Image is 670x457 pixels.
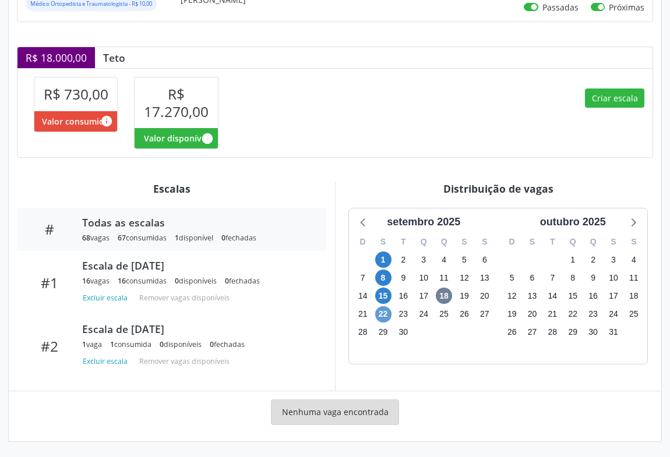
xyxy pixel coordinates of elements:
span: quarta-feira, 17 de setembro de 2025 [415,288,432,304]
div: #2 [25,338,74,355]
span: 16 [82,276,90,286]
div: disponíveis [175,276,217,286]
span: quinta-feira, 16 de outubro de 2025 [585,288,601,304]
span: quinta-feira, 9 de outubro de 2025 [585,270,601,286]
span: quarta-feira, 8 de outubro de 2025 [565,270,581,286]
div: fechadas [210,339,245,349]
button: Criar escala [585,88,644,108]
span: domingo, 19 de outubro de 2025 [504,306,520,323]
div: consumidas [118,233,167,243]
span: domingo, 14 de setembro de 2025 [355,288,371,304]
span: domingo, 12 de outubro de 2025 [504,288,520,304]
div: setembro 2025 [382,214,465,230]
span: segunda-feira, 27 de outubro de 2025 [524,324,541,341]
div: S [522,233,542,251]
span: domingo, 26 de outubro de 2025 [504,324,520,341]
span: domingo, 21 de setembro de 2025 [355,306,371,323]
div: S [623,233,644,251]
span: sábado, 18 de outubro de 2025 [626,288,642,304]
div: Nenhuma vaga encontrada [271,399,399,425]
span: quarta-feira, 1 de outubro de 2025 [565,251,581,268]
span: domingo, 5 de outubro de 2025 [504,270,520,286]
div: Q [434,233,454,251]
span: quinta-feira, 30 de outubro de 2025 [585,324,601,341]
span: sexta-feira, 31 de outubro de 2025 [605,324,622,341]
span: segunda-feira, 8 de setembro de 2025 [375,270,392,286]
span: domingo, 28 de setembro de 2025 [355,324,371,341]
span: quinta-feira, 18 de setembro de 2025 [436,288,452,304]
span: domingo, 7 de setembro de 2025 [355,270,371,286]
div: Escala de [DATE] [82,323,311,335]
span: sexta-feira, 24 de outubro de 2025 [605,306,622,323]
span: terça-feira, 14 de outubro de 2025 [544,288,560,304]
div: vaga [82,339,102,349]
div: Q [563,233,583,251]
div: D [502,233,522,251]
span: quarta-feira, 15 de outubro de 2025 [565,288,581,304]
span: quinta-feira, 11 de setembro de 2025 [436,270,452,286]
div: consumidas [118,276,167,286]
span: Valor disponível [144,132,209,144]
div: disponível [175,233,213,243]
div: D [352,233,373,251]
i: Valor disponível para agendamentos feitos para este serviço [201,132,214,145]
span: terça-feira, 2 de setembro de 2025 [395,251,411,268]
span: sexta-feira, 3 de outubro de 2025 [605,251,622,268]
span: sábado, 6 de setembro de 2025 [477,251,493,268]
span: 68 [82,233,90,243]
span: 1 [110,339,114,349]
i: Valor consumido por agendamentos feitos para este serviço [100,115,113,127]
span: segunda-feira, 22 de setembro de 2025 [375,306,392,323]
span: terça-feira, 21 de outubro de 2025 [544,306,560,323]
span: quarta-feira, 22 de outubro de 2025 [565,306,581,323]
span: segunda-feira, 29 de setembro de 2025 [375,324,392,341]
span: quarta-feira, 29 de outubro de 2025 [565,324,581,341]
span: sexta-feira, 19 de setembro de 2025 [456,288,472,304]
span: segunda-feira, 13 de outubro de 2025 [524,288,541,304]
div: consumida [110,339,151,349]
span: terça-feira, 23 de setembro de 2025 [395,306,411,323]
span: 0 [210,339,214,349]
span: sexta-feira, 17 de outubro de 2025 [605,288,622,304]
span: sábado, 25 de outubro de 2025 [626,306,642,323]
span: 0 [221,233,225,243]
div: R$ 18.000,00 [17,47,95,68]
span: quinta-feira, 23 de outubro de 2025 [585,306,601,323]
span: terça-feira, 9 de setembro de 2025 [395,270,411,286]
button: Excluir escala [82,291,132,306]
div: fechadas [225,276,260,286]
span: quinta-feira, 2 de outubro de 2025 [585,251,601,268]
span: segunda-feira, 15 de setembro de 2025 [375,288,392,304]
div: disponíveis [160,339,202,349]
div: outubro 2025 [535,214,611,230]
span: 0 [175,276,179,286]
div: Q [583,233,604,251]
span: R$ 17.270,00 [144,84,209,121]
span: sexta-feira, 5 de setembro de 2025 [456,251,472,268]
span: 1 [175,233,179,243]
span: terça-feira, 16 de setembro de 2025 [395,288,411,304]
label: Próximas [609,1,644,13]
div: Escala de [DATE] [82,259,311,272]
span: quarta-feira, 10 de setembro de 2025 [415,270,432,286]
div: S [454,233,475,251]
span: terça-feira, 7 de outubro de 2025 [544,270,560,286]
div: Escalas [17,182,327,195]
span: sexta-feira, 12 de setembro de 2025 [456,270,472,286]
span: segunda-feira, 6 de outubro de 2025 [524,270,541,286]
div: fechadas [221,233,256,243]
button: Excluir escala [82,354,132,370]
div: # [25,221,74,238]
span: quinta-feira, 4 de setembro de 2025 [436,251,452,268]
div: Distribuição de vagas [344,182,654,195]
span: sábado, 13 de setembro de 2025 [477,270,493,286]
span: Valor consumido [42,115,110,127]
span: sexta-feira, 26 de setembro de 2025 [456,306,472,323]
div: vagas [82,276,110,286]
span: 1 [82,339,86,349]
div: Teto [95,51,133,64]
span: segunda-feira, 1 de setembro de 2025 [375,251,392,268]
span: sábado, 4 de outubro de 2025 [626,251,642,268]
span: quarta-feira, 3 de setembro de 2025 [415,251,432,268]
label: Passadas [542,1,579,13]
